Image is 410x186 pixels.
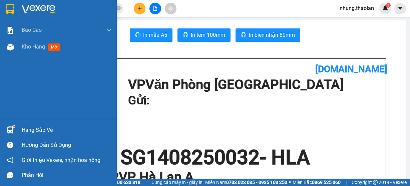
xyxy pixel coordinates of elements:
[48,148,382,168] h1: SG1408250032 - HLA
[22,26,42,34] span: Báo cáo
[130,28,172,42] button: printerIn mẫu A5
[226,180,287,185] strong: 0708 023 035 - 0935 103 250
[22,170,112,180] div: Phản hồi
[128,91,379,110] h1: Gửi:
[7,27,14,34] img: solution-icon
[112,180,140,185] strong: 1900 633 818
[7,43,14,51] img: warehouse-icon
[205,179,287,186] span: Miền Nam
[289,181,291,184] span: ⚪️
[315,64,387,75] b: [DOMAIN_NAME]
[334,4,379,12] span: nhung.thaolan
[7,172,13,178] span: message
[7,126,14,133] img: warehouse-icon
[373,180,378,185] span: copyright
[143,31,167,39] span: In mẫu A5
[117,6,121,10] span: close-circle
[165,3,176,14] button: aim
[236,28,300,42] button: printerIn biên nhận 80mm
[13,125,15,127] sup: 1
[22,156,100,164] span: Giới thiệu Vexere, nhận hoa hồng
[135,32,140,38] span: printer
[293,179,341,186] span: Miền Bắc
[134,3,145,14] button: plus
[137,6,142,11] span: plus
[22,140,112,150] div: Hướng dẫn sử dụng
[312,180,341,185] strong: 0369 525 060
[106,27,112,33] span: down
[386,3,391,8] sup: 1
[387,3,389,8] span: 1
[145,179,146,186] span: |
[397,5,403,11] span: caret-down
[117,5,121,12] span: close-circle
[6,4,14,14] img: logo-vxr
[183,32,188,38] span: printer
[177,28,231,42] button: printerIn tem 100mm
[7,157,13,163] span: notification
[168,6,173,11] span: aim
[22,43,45,50] span: Kho hàng
[241,32,246,38] span: printer
[128,78,379,91] h1: VP Văn Phòng [GEOGRAPHIC_DATA]
[346,179,347,186] span: |
[22,125,112,135] div: Hàng sắp về
[153,6,157,11] span: file-add
[151,179,203,186] span: Cung cấp máy in - giấy in:
[249,31,295,39] span: In biên nhận 80mm
[149,3,161,14] button: file-add
[191,31,225,39] span: In tem 100mm
[7,142,13,148] span: question-circle
[382,5,388,11] img: icon-new-feature
[48,43,60,51] span: mới
[394,3,406,14] button: caret-down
